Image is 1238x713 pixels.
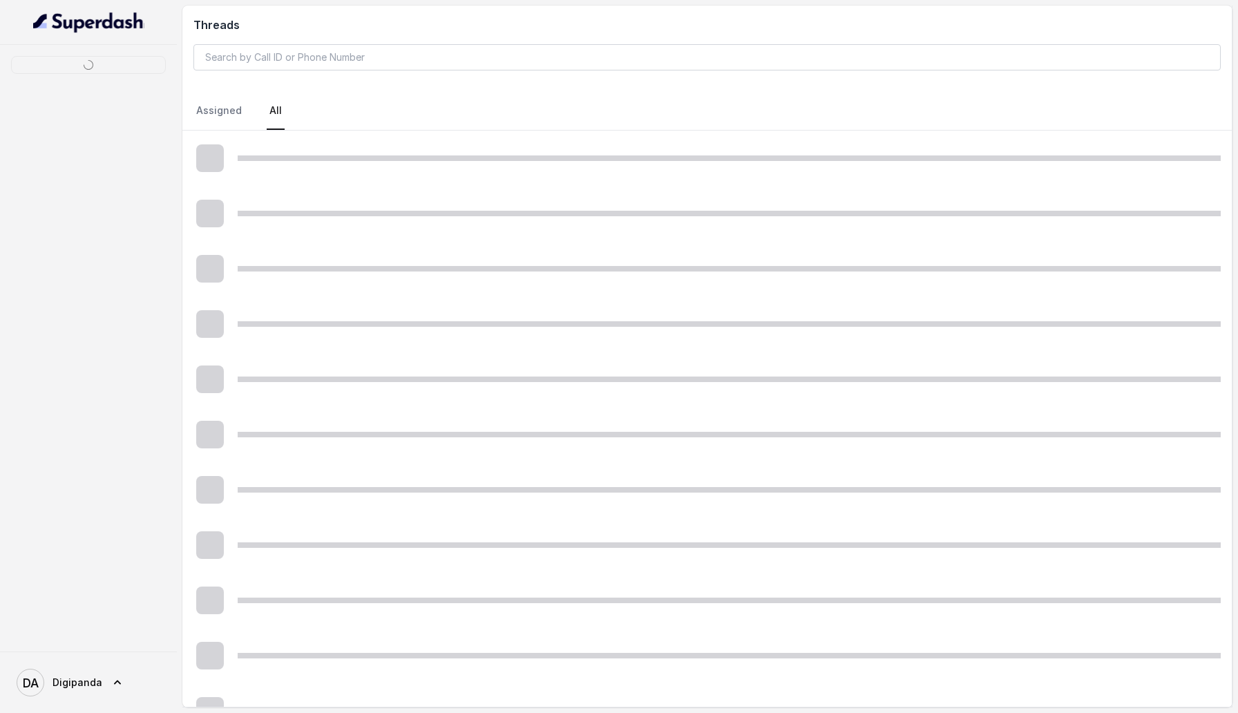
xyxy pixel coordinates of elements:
[33,11,144,33] img: light.svg
[193,44,1221,70] input: Search by Call ID or Phone Number
[53,676,102,690] span: Digipanda
[23,676,39,690] text: DA
[193,93,1221,130] nav: Tabs
[267,93,285,130] a: All
[193,93,245,130] a: Assigned
[11,663,166,702] a: Digipanda
[193,17,1221,33] h2: Threads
